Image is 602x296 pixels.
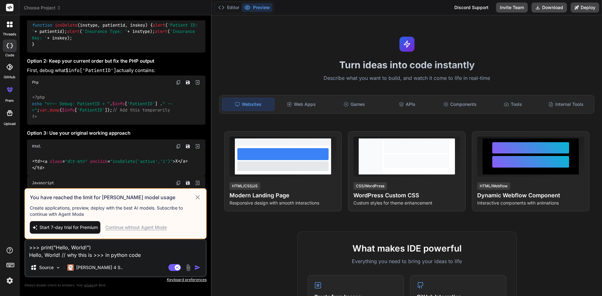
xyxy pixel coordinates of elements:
button: Invite Team [496,3,528,13]
img: attachment [185,264,192,271]
span: < > [32,158,42,164]
span: 'PatientID' [127,101,155,106]
button: Save file [183,179,192,187]
h4: Modern Landing Page [230,191,336,200]
label: code [5,53,14,58]
h4: Dynamic Webflow Component [477,191,584,200]
span: Choose Project [24,5,61,11]
div: Components [434,98,486,111]
img: Pick Models [55,265,61,270]
div: HTML/CSS/JS [230,182,260,190]
textarea: >>> print("Hello, World!") Hello, World! // why this is >>> in python code [25,240,206,259]
div: Continue without Agent Mode [105,224,167,231]
span: a [183,158,185,164]
h2: What makes IDE powerful [308,242,506,255]
button: Download [531,3,567,13]
div: CSS/WordPress [353,182,387,190]
span: "insDelete('active','1')" [110,158,173,164]
img: icon [194,264,201,271]
button: Preview [242,3,272,12]
p: Always double-check its answers. Your in Bind [24,282,207,288]
span: onclick [90,158,108,164]
div: Discord Support [451,3,492,13]
div: Games [329,98,380,111]
span: instype, patientid, inskey [80,22,145,28]
div: Websites [222,98,274,111]
span: $info [62,107,75,113]
span: var_dump [40,107,60,113]
img: Open in Browser [195,80,200,85]
div: HTML/Webflow [477,182,510,190]
span: Php [32,80,39,85]
span: function [32,22,52,28]
span: alert [155,29,167,34]
label: threads [3,32,16,37]
code: X [32,158,188,171]
h3: Option 3: Use your original working approach [27,130,205,137]
label: Upload [4,121,16,127]
h4: WordPress Custom CSS [353,191,460,200]
span: insDelete [55,22,77,28]
span: Html [32,144,41,149]
span: td [37,165,42,170]
span: ?> [32,114,37,119]
p: Interactive components with animations [477,200,584,206]
h1: Turn ideas into code instantly [215,59,598,70]
img: Open in Browser [195,143,200,149]
span: < = = > [42,158,175,164]
div: APIs [381,98,433,111]
span: echo [32,101,42,106]
div: Internal Tools [540,98,592,111]
img: copy [176,144,181,149]
span: <?php [32,95,45,100]
span: 'Patient ID: ' [32,22,200,34]
span: </ > [178,158,188,164]
img: copy [176,80,181,85]
span: 'Insurance Type: ' [82,29,127,34]
button: Deploy [571,3,599,13]
p: Custom styles for theme enhancement [353,200,460,206]
p: Create applications, preview, deploy with the best AI models. Subscribe to continue with Agent Mode [30,205,201,217]
button: Editor [216,3,242,12]
span: $info [112,101,125,106]
img: settings [4,275,15,286]
div: Tools [487,98,539,111]
p: Responsive design with smooth interactions [230,200,336,206]
span: </ > [32,165,45,170]
img: copy [176,180,181,185]
code: . [ ] . ; ( [ ]); [32,94,172,120]
button: Start 7-day trial for Premium [30,221,100,234]
span: // Add this temporarily [112,107,170,113]
p: Source [39,264,54,271]
span: a [45,158,47,164]
span: "<!-- Debug: PatientID = " [45,101,110,106]
h3: You have reached the limit for [PERSON_NAME] model usage [30,194,194,201]
img: Open in Browser [195,180,200,186]
span: alert [67,29,80,34]
span: " -->" [32,101,172,113]
label: prem [5,98,14,103]
p: Describe what you want to build, and watch it come to life in real-time [215,74,598,82]
span: privacy [84,283,95,287]
button: Save file [183,142,192,151]
p: [PERSON_NAME] 4 S.. [76,264,123,271]
code: ( ) { ( + patientid); ( + instype); ( + inskey); } [32,22,200,48]
span: Start 7-day trial for Premium [40,224,98,231]
button: Save file [183,78,192,87]
span: td [35,158,40,164]
p: Keyboard preferences [24,277,207,282]
label: GitHub [4,75,15,80]
p: First, debug what actually contains: [27,67,205,74]
span: Javascript [32,180,54,185]
p: Everything you need to bring your ideas to life [308,257,506,265]
img: Claude 4 Sonnet [67,264,74,271]
div: Web Apps [276,98,327,111]
code: $info['PatientID'] [66,67,116,74]
h3: Option 2: Keep your current order but fix the PHP output [27,58,205,65]
span: alert [153,22,165,28]
span: class [50,158,62,164]
span: "dlt-btn" [65,158,87,164]
span: 'PatientID' [77,107,105,113]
